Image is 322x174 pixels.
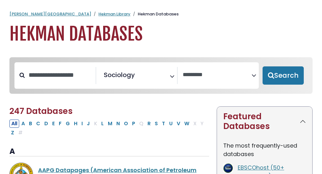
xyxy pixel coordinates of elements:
[175,120,182,128] button: Filter Results V
[85,120,92,128] button: Filter Results J
[9,120,19,128] button: All
[9,11,313,17] nav: breadcrumb
[9,11,91,17] a: [PERSON_NAME][GEOGRAPHIC_DATA]
[160,120,167,128] button: Filter Results T
[72,120,79,128] button: Filter Results H
[98,11,130,17] a: Hekman Library
[146,120,153,128] button: Filter Results R
[130,120,137,128] button: Filter Results P
[9,119,206,136] div: Alpha-list to filter by first letter of database name
[9,105,73,117] span: 247 Databases
[50,120,57,128] button: Filter Results E
[223,141,306,158] p: The most frequently-used databases
[153,120,160,128] button: Filter Results S
[130,11,179,17] li: Hekman Databases
[122,120,130,128] button: Filter Results O
[34,120,42,128] button: Filter Results C
[114,120,122,128] button: Filter Results N
[27,120,34,128] button: Filter Results B
[183,72,252,78] textarea: Search
[9,147,209,156] h3: A
[25,70,96,80] input: Search database by title or keyword
[167,120,175,128] button: Filter Results U
[263,66,304,85] button: Submit for Search Results
[99,120,106,128] button: Filter Results L
[104,70,135,80] span: Sociology
[42,120,50,128] button: Filter Results D
[101,70,135,80] li: Sociology
[136,74,141,80] textarea: Search
[9,57,313,94] nav: Search filters
[9,129,16,137] button: Filter Results Z
[217,107,312,136] button: Featured Databases
[19,120,27,128] button: Filter Results A
[106,120,114,128] button: Filter Results M
[80,120,85,128] button: Filter Results I
[182,120,191,128] button: Filter Results W
[9,24,313,45] h1: Hekman Databases
[57,120,64,128] button: Filter Results F
[64,120,72,128] button: Filter Results G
